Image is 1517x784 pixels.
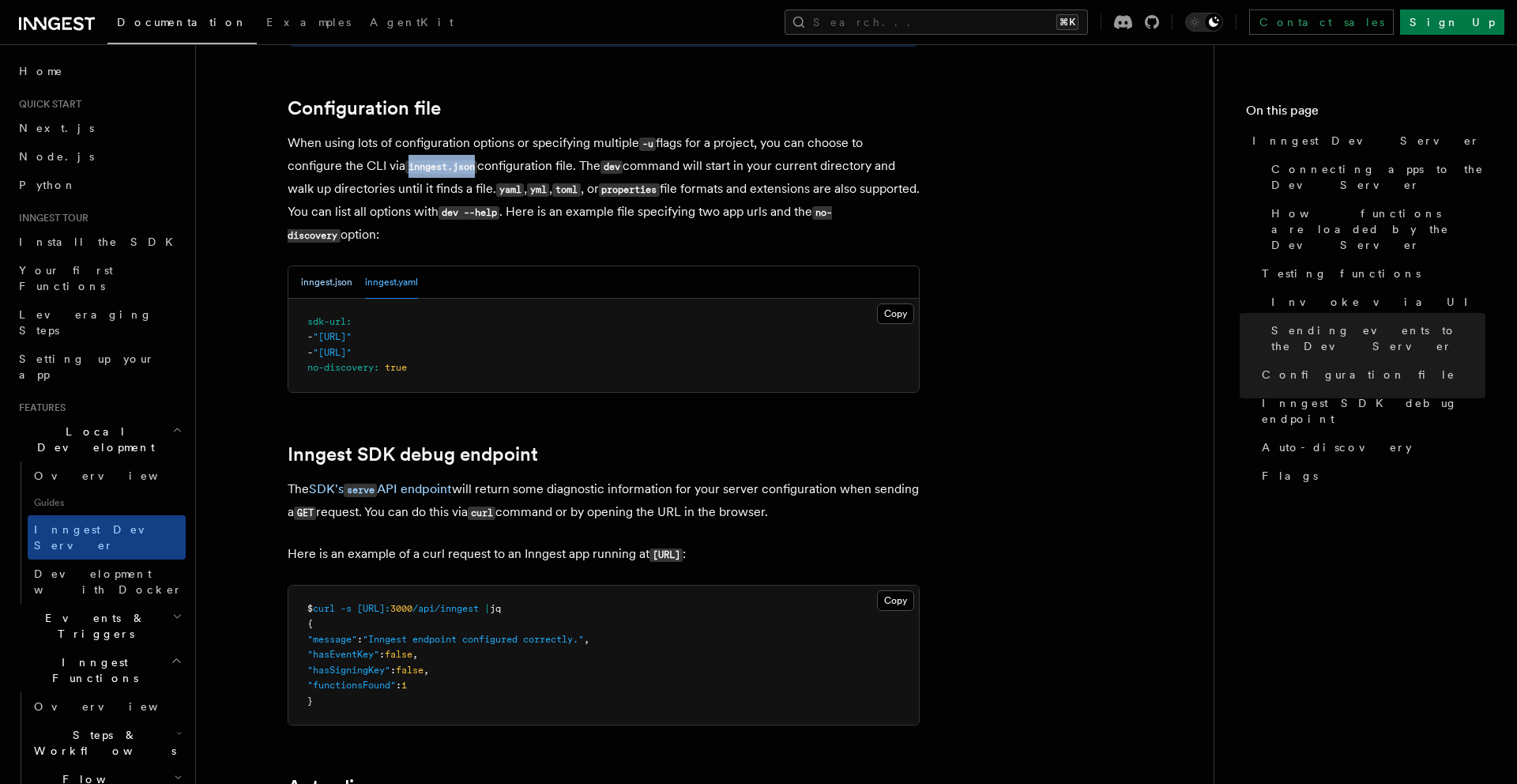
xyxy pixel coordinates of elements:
[307,634,357,645] span: "message"
[307,362,374,373] span: no-discovery
[405,160,477,174] code: inngest.json
[288,478,920,524] p: The will return some diagnostic information for your server configuration when sending a request....
[1400,9,1504,35] a: Sign Up
[294,507,316,520] code: GET
[307,618,313,629] span: {
[1271,322,1485,354] span: Sending events to the Dev Server
[1185,13,1223,32] button: Toggle dark mode
[13,142,186,171] a: Node.js
[28,490,186,515] span: Guides
[390,603,412,614] span: 3000
[1265,199,1485,259] a: How functions are loaded by the Dev Server
[1262,266,1421,281] span: Testing functions
[1262,468,1318,484] span: Flags
[344,484,377,497] code: serve
[13,401,66,414] span: Features
[785,9,1088,35] button: Search...⌘K
[307,695,313,707] span: }
[877,590,914,611] button: Copy
[19,63,63,79] span: Home
[288,97,441,119] a: Configuration file
[1255,389,1485,433] a: Inngest SDK debug endpoint
[288,206,832,243] code: no-discovery
[1252,133,1480,149] span: Inngest Dev Server
[19,352,155,381] span: Setting up your app
[379,649,385,660] span: :
[1056,14,1078,30] kbd: ⌘K
[13,228,186,256] a: Install the SDK
[390,665,396,676] span: :
[1265,288,1485,316] a: Invoke via UI
[396,680,401,691] span: :
[357,634,363,645] span: :
[599,183,660,197] code: properties
[288,443,538,465] a: Inngest SDK debug endpoint
[1265,155,1485,199] a: Connecting apps to the Dev Server
[1271,205,1485,253] span: How functions are loaded by the Dev Server
[490,603,501,614] span: jq
[374,362,379,373] span: :
[28,515,186,560] a: Inngest Dev Server
[13,256,186,300] a: Your first Functions
[401,680,407,691] span: 1
[34,567,183,596] span: Development with Docker
[19,122,94,134] span: Next.js
[357,603,390,614] span: [URL]:
[13,212,88,224] span: Inngest tour
[341,603,352,614] span: -s
[346,316,352,327] span: :
[360,5,463,43] a: AgentKit
[313,331,352,342] span: "[URL]"
[370,16,454,28] span: AgentKit
[13,98,81,111] span: Quick start
[288,132,920,247] p: When using lots of configuration options or specifying multiple flags for a project, you can choo...
[600,160,623,174] code: dev
[1271,294,1481,310] span: Invoke via UI
[1262,367,1455,383] span: Configuration file
[639,138,656,151] code: -u
[13,300,186,345] a: Leveraging Steps
[13,604,186,648] button: Events & Triggers
[1246,101,1485,126] h4: On this page
[13,417,186,462] button: Local Development
[107,5,257,44] a: Documentation
[1262,439,1412,455] span: Auto-discovery
[1255,462,1485,490] a: Flags
[1265,316,1485,360] a: Sending events to the Dev Server
[552,183,580,197] code: toml
[19,150,94,163] span: Node.js
[13,654,171,686] span: Inngest Functions
[301,266,352,299] button: inngest.json
[396,665,423,676] span: false
[288,543,920,566] p: Here is an example of a curl request to an Inngest app running at :
[117,16,247,28] span: Documentation
[649,548,683,562] code: [URL]
[1246,126,1485,155] a: Inngest Dev Server
[34,523,169,552] span: Inngest Dev Server
[307,649,379,660] span: "hasEventKey"
[19,236,183,248] span: Install the SDK
[313,347,352,358] span: "[URL]"
[412,603,479,614] span: /api/inngest
[13,424,172,455] span: Local Development
[19,179,77,191] span: Python
[1255,259,1485,288] a: Testing functions
[1249,9,1394,35] a: Contact sales
[28,727,176,759] span: Steps & Workflows
[307,680,396,691] span: "functionsFound"
[13,462,186,604] div: Local Development
[19,264,113,292] span: Your first Functions
[19,308,152,337] span: Leveraging Steps
[1262,395,1485,427] span: Inngest SDK debug endpoint
[1255,360,1485,389] a: Configuration file
[28,462,186,490] a: Overview
[13,57,186,85] a: Home
[13,648,186,692] button: Inngest Functions
[266,16,351,28] span: Examples
[496,183,524,197] code: yaml
[1255,433,1485,462] a: Auto-discovery
[34,469,197,482] span: Overview
[363,634,584,645] span: "Inngest endpoint configured correctly."
[257,5,360,43] a: Examples
[28,721,186,765] button: Steps & Workflows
